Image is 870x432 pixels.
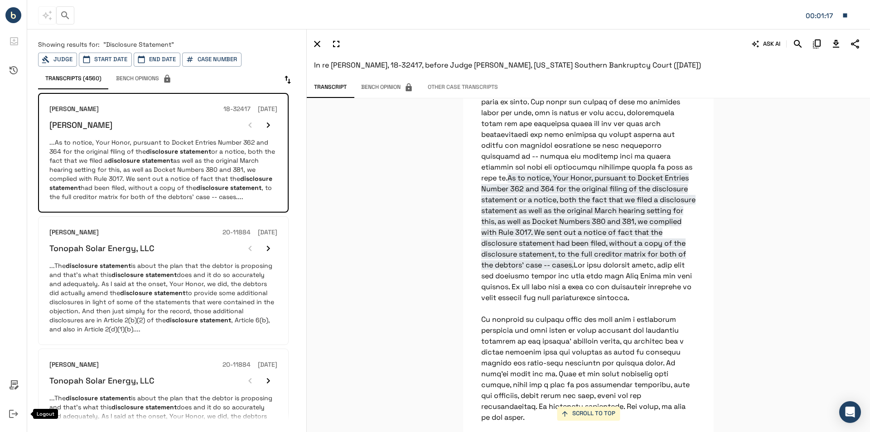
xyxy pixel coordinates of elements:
h6: [DATE] [258,228,277,238]
div: Open Intercom Messenger [839,401,861,423]
button: ASK AI [750,36,783,52]
h6: [PERSON_NAME] [49,228,99,238]
em: disclosure statement [111,403,177,411]
div: Logout [33,409,58,419]
h6: 20-11884 [222,360,251,370]
button: Matter: 024978.00003 [801,6,853,25]
h6: [DATE] [258,104,277,114]
button: Transcripts (4560) [38,70,109,87]
span: Showing results for: [38,40,100,49]
span: As to notice, Your Honor, pursuant to Docket Entries Number 362 and 364 for the original filing o... [481,173,696,270]
button: Copy Citation [809,36,825,52]
h6: Tonopah Solar Energy, LLC [49,243,155,253]
button: Other Case Transcripts [420,79,505,96]
button: Transcript [307,79,354,96]
em: disclosure statement [146,147,211,155]
button: Case Number [182,53,242,67]
h6: 20-11884 [222,228,251,238]
h6: [DATE] [258,360,277,370]
span: In re [PERSON_NAME], 18-32417, before Judge [PERSON_NAME], [US_STATE] Southern Bankruptcy Court (... [314,60,701,70]
em: disclosure statement [49,175,272,192]
div: Matter: 024978.00003 [806,10,837,22]
em: disclosure statement [120,289,185,297]
button: Judge [38,53,77,67]
em: disclosure statement [66,394,131,402]
span: Bench Opinions [116,74,172,83]
span: This feature has been disabled by your account admin. [354,79,420,96]
button: Share Transcript [847,36,863,52]
p: ...As to notice, Your Honor, pursuant to Docket Entries Number 362 and 364 for the original filin... [49,138,277,201]
button: Start Date [79,53,132,67]
span: This feature has been disabled by your account admin. [38,6,56,24]
h6: [PERSON_NAME] [49,360,99,370]
h6: Tonopah Solar Energy, LLC [49,375,155,386]
h6: [PERSON_NAME] [49,104,99,114]
button: SCROLL TO TOP [557,407,620,421]
p: ...The is about the plan that the debtor is proposing and that's what this does and it do so accu... [49,261,277,334]
em: disclosure statement [108,156,173,165]
em: disclosure statement [196,184,261,192]
em: disclosure statement [166,316,231,324]
em: disclosure statement [66,262,131,270]
span: Bench Opinion [361,83,413,92]
h6: [PERSON_NAME] [49,120,112,130]
span: "Disclosure Statement" [103,40,174,49]
h6: 18-32417 [223,104,251,114]
button: Download Transcript [828,36,844,52]
button: End Date [134,53,180,67]
em: disclosure statement [111,271,177,279]
span: This feature has been disabled by your account admin. [109,70,179,87]
button: Search [790,36,806,52]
